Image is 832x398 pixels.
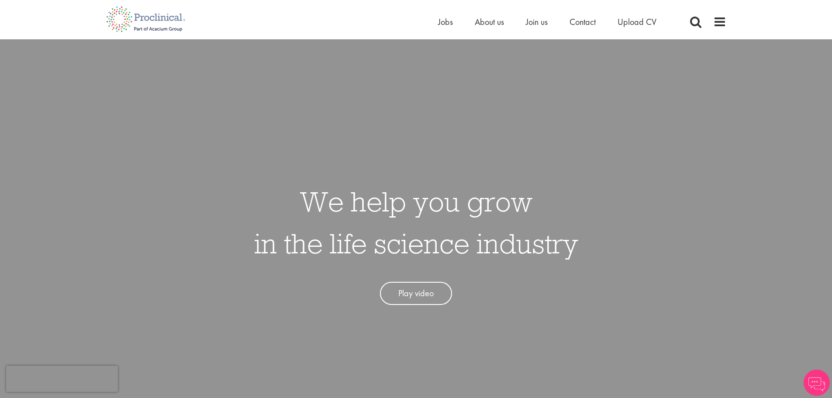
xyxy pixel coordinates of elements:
img: Chatbot [804,370,830,396]
a: Join us [526,16,548,28]
a: Contact [570,16,596,28]
a: Play video [380,282,452,305]
a: About us [475,16,504,28]
h1: We help you grow in the life science industry [254,180,578,264]
a: Upload CV [618,16,656,28]
a: Jobs [438,16,453,28]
